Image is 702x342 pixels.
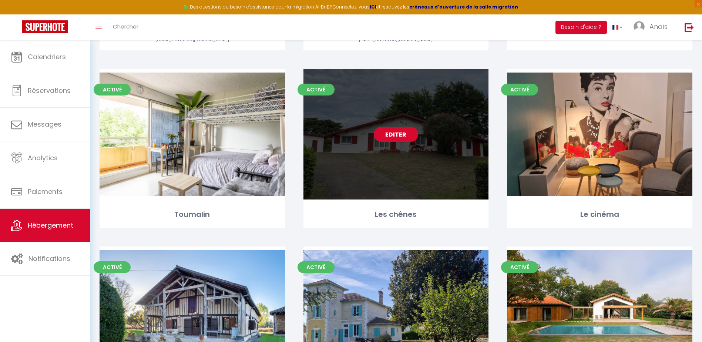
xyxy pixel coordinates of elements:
span: Réservations [28,86,71,95]
span: Calendriers [28,52,66,61]
img: logout [685,23,694,32]
img: Super Booking [22,20,68,33]
iframe: Chat [671,309,696,336]
span: Activé [94,84,131,95]
div: Toumalin [100,209,285,220]
span: Hébergement [28,221,73,230]
button: Ouvrir le widget de chat LiveChat [6,3,28,25]
span: Chercher [113,23,138,30]
div: Les chênes [303,209,489,220]
span: Messages [28,120,61,129]
span: Activé [501,84,538,95]
a: ICI [370,4,376,10]
a: ... Anaïs [628,14,677,40]
a: Chercher [107,14,144,40]
span: Notifications [28,254,70,263]
span: Activé [94,261,131,273]
span: Activé [501,261,538,273]
img: ... [634,21,645,32]
span: Activé [298,84,335,95]
a: créneaux d'ouverture de la salle migration [409,4,518,10]
a: Editer [374,127,418,142]
span: Activé [298,261,335,273]
div: Le cinéma [507,209,692,220]
span: Anaïs [649,22,668,31]
span: Paiements [28,187,63,196]
span: Analytics [28,153,58,162]
button: Besoin d'aide ? [555,21,607,34]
